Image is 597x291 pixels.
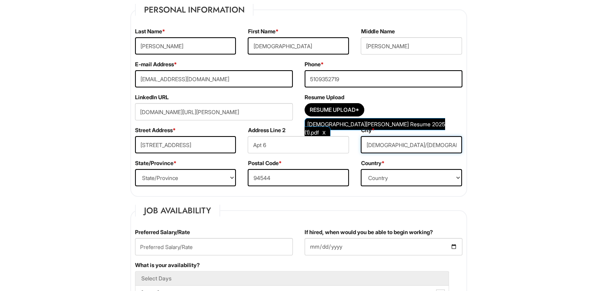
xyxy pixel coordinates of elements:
[135,159,177,167] label: State/Province
[135,228,190,236] label: Preferred Salary/Rate
[305,60,324,68] label: Phone
[305,70,462,87] input: Phone
[135,4,254,16] legend: Personal Information
[305,103,364,116] button: Resume Upload*Resume Upload*
[305,93,344,101] label: Resume Upload
[141,275,443,281] h5: Select Days
[248,159,281,167] label: Postal Code
[135,93,169,101] label: LinkedIn URL
[248,136,349,153] input: Apt., Suite, Box, etc.
[305,228,433,236] label: If hired, when would you be able to begin working?
[135,60,177,68] label: E-mail Address
[248,27,278,35] label: First Name
[361,159,384,167] label: Country
[135,37,236,55] input: Last Name
[135,238,293,255] input: Preferred Salary/Rate
[135,70,293,87] input: E-mail Address
[305,121,445,136] span: [DEMOGRAPHIC_DATA][PERSON_NAME] Resume 2025 (1).pdf
[361,136,462,153] input: City
[248,169,349,186] input: Postal Code
[361,126,374,134] label: City
[135,205,220,216] legend: Job Availability
[361,27,394,35] label: Middle Name
[135,136,236,153] input: Street Address
[135,169,236,186] select: State/Province
[135,261,200,269] label: What is your availability?
[248,126,285,134] label: Address Line 2
[361,169,462,186] select: Country
[248,37,349,55] input: First Name
[135,126,176,134] label: Street Address
[135,103,293,120] input: LinkedIn URL
[361,37,462,55] input: Middle Name
[135,27,165,35] label: Last Name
